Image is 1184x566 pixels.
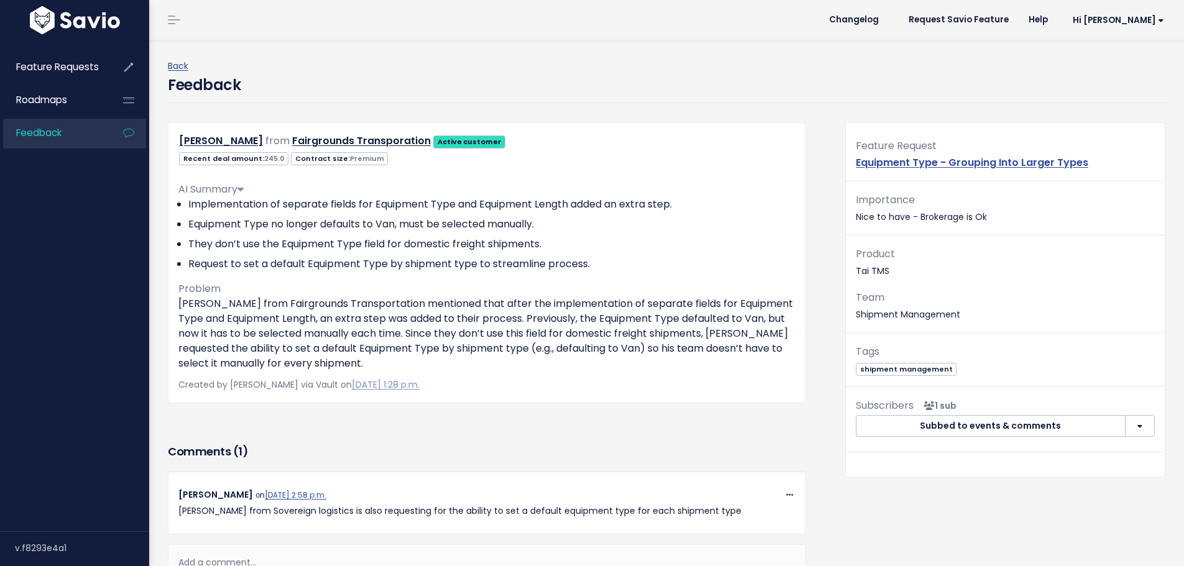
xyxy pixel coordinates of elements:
[255,490,326,500] span: on
[178,296,796,371] p: [PERSON_NAME] from Fairgrounds Transportation mentioned that after the implementation of separate...
[3,53,103,81] a: Feature Requests
[179,152,288,165] span: Recent deal amount:
[178,378,420,391] span: Created by [PERSON_NAME] via Vault on
[265,490,326,500] a: [DATE] 2:58 p.m.
[168,60,188,72] a: Back
[168,74,241,96] h4: Feedback
[1019,11,1058,29] a: Help
[1073,16,1164,25] span: Hi [PERSON_NAME]
[188,217,796,232] li: Equipment Type no longer defaults to Van, must be selected manually.
[352,378,420,391] a: [DATE] 1:28 p.m.
[265,134,290,148] span: from
[178,182,244,196] span: AI Summary
[919,399,957,412] span: <p><strong>Subscribers</strong><br><br> - Sebastian Varela<br> </p>
[178,503,796,519] p: [PERSON_NAME] from Sovereign logistics is also requesting for the ability to set a default equipm...
[3,86,103,114] a: Roadmaps
[856,155,1088,170] a: Equipment Type - Grouping Into Larger Types
[856,398,914,413] span: Subscribers
[178,488,253,501] span: [PERSON_NAME]
[856,245,1155,279] p: Tai TMS
[188,197,796,212] li: Implementation of separate fields for Equipment Type and Equipment Length added an extra step.
[179,134,263,148] a: [PERSON_NAME]
[856,415,1126,437] button: Subbed to events & comments
[3,119,103,147] a: Feedback
[856,362,957,375] a: shipment management
[856,290,884,304] span: Team
[856,139,937,153] span: Feature Request
[856,247,895,261] span: Product
[16,93,67,106] span: Roadmaps
[188,237,796,252] li: They don’t use the Equipment Type field for domestic freight shipments.
[264,153,285,163] span: 245.0
[829,16,879,24] span: Changelog
[178,281,221,296] span: Problem
[292,134,431,148] a: Fairgrounds Transporation
[438,137,502,147] strong: Active customer
[188,257,796,272] li: Request to set a default Equipment Type by shipment type to streamline process.
[16,126,62,139] span: Feedback
[16,60,99,73] span: Feature Requests
[291,152,388,165] span: Contract size:
[350,153,384,163] span: Premium
[856,344,879,358] span: Tags
[856,363,957,376] span: shipment management
[856,191,1155,225] p: Nice to have - Brokerage is Ok
[168,443,806,460] h3: Comments ( )
[899,11,1019,29] a: Request Savio Feature
[27,6,123,34] img: logo-white.9d6f32f41409.svg
[15,532,149,564] div: v.f8293e4a1
[238,444,242,459] span: 1
[856,289,1155,322] p: Shipment Management
[1058,11,1174,30] a: Hi [PERSON_NAME]
[856,193,915,207] span: Importance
